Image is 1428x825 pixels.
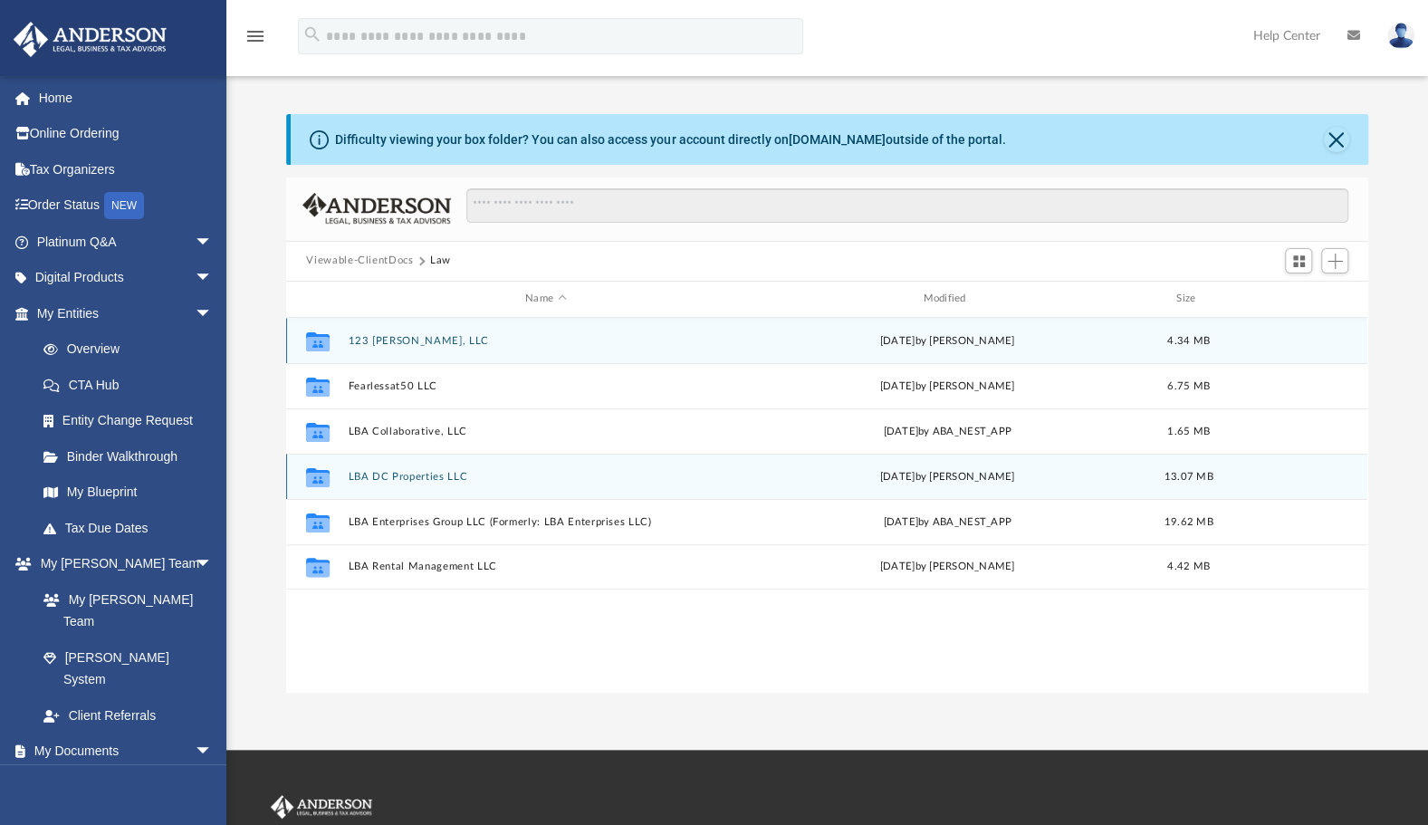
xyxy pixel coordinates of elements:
[349,471,743,483] button: LBA DC Properties LLC
[751,513,1145,530] div: [DATE] by ABA_NEST_APP
[25,697,231,734] a: Client Referrals
[1164,471,1213,481] span: 13.07 MB
[751,378,1145,394] div: [DATE] by [PERSON_NAME]
[25,510,240,546] a: Tax Due Dates
[349,426,743,437] button: LBA Collaborative, LLC
[348,291,743,307] div: Name
[25,367,240,403] a: CTA Hub
[244,25,266,47] i: menu
[195,295,231,332] span: arrow_drop_down
[1321,248,1348,273] button: Add
[244,34,266,47] a: menu
[1387,23,1414,49] img: User Pic
[302,24,322,44] i: search
[195,260,231,297] span: arrow_drop_down
[1324,127,1349,152] button: Close
[25,403,240,439] a: Entity Change Request
[195,224,231,261] span: arrow_drop_down
[788,132,885,147] a: [DOMAIN_NAME]
[349,380,743,392] button: Fearlessat50 LLC
[13,260,240,296] a: Digital Productsarrow_drop_down
[13,187,240,225] a: Order StatusNEW
[1167,380,1210,390] span: 6.75 MB
[13,224,240,260] a: Platinum Q&Aarrow_drop_down
[25,581,222,639] a: My [PERSON_NAME] Team
[751,423,1145,439] div: [DATE] by ABA_NEST_APP
[430,253,451,269] button: Law
[751,332,1145,349] div: [DATE] by [PERSON_NAME]
[349,335,743,347] button: 123 [PERSON_NAME], LLC
[25,475,231,511] a: My Blueprint
[13,295,240,331] a: My Entitiesarrow_drop_down
[751,559,1145,575] div: [DATE] by [PERSON_NAME]
[195,734,231,771] span: arrow_drop_down
[335,130,1005,149] div: Difficulty viewing your box folder? You can also access your account directly on outside of the p...
[25,331,240,368] a: Overview
[466,188,1348,223] input: Search files and folders
[104,192,144,219] div: NEW
[1167,335,1210,345] span: 4.34 MB
[294,291,340,307] div: id
[1167,561,1210,571] span: 4.42 MB
[25,438,240,475] a: Binder Walkthrough
[25,639,231,697] a: [PERSON_NAME] System
[1285,248,1312,273] button: Switch to Grid View
[1164,516,1213,526] span: 19.62 MB
[1153,291,1225,307] div: Size
[1167,426,1210,436] span: 1.65 MB
[751,468,1145,484] div: [DATE] by [PERSON_NAME]
[13,151,240,187] a: Tax Organizers
[750,291,1145,307] div: Modified
[306,253,413,269] button: Viewable-ClientDocs
[13,80,240,116] a: Home
[349,561,743,572] button: LBA Rental Management LLC
[13,734,231,770] a: My Documentsarrow_drop_down
[13,546,231,582] a: My [PERSON_NAME] Teamarrow_drop_down
[1233,291,1360,307] div: id
[267,795,376,819] img: Anderson Advisors Platinum Portal
[349,516,743,528] button: LBA Enterprises Group LLC (Formerly: LBA Enterprises LLC)
[195,546,231,583] span: arrow_drop_down
[8,22,172,57] img: Anderson Advisors Platinum Portal
[286,318,1367,694] div: grid
[13,116,240,152] a: Online Ordering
